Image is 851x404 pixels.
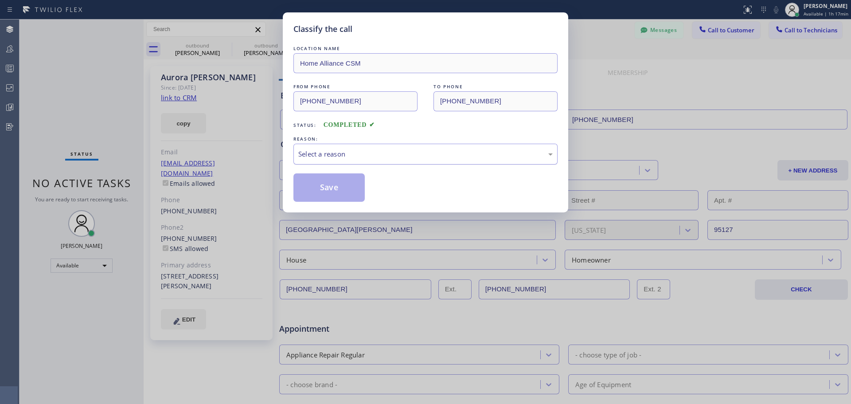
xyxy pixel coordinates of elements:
[293,134,558,144] div: REASON:
[324,122,375,128] span: COMPLETED
[293,122,316,128] span: Status:
[293,23,352,35] h5: Classify the call
[293,173,365,202] button: Save
[433,91,558,111] input: To phone
[293,82,418,91] div: FROM PHONE
[298,149,553,159] div: Select a reason
[293,91,418,111] input: From phone
[293,44,558,53] div: LOCATION NAME
[433,82,558,91] div: TO PHONE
